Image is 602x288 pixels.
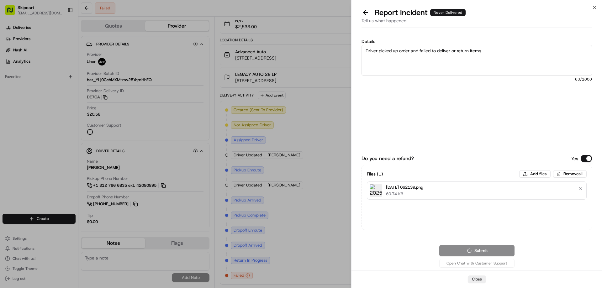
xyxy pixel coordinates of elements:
[50,88,103,100] a: 💻API Documentation
[362,39,592,44] label: Details
[386,191,423,197] p: 60.74 KB
[386,184,423,191] p: [DATE] 062139.png
[53,92,58,97] div: 💻
[468,275,486,283] button: Close
[362,18,592,28] div: Tell us what happened
[107,62,114,69] button: Start new chat
[576,184,585,193] button: Remove file
[59,91,101,97] span: API Documentation
[430,9,466,16] div: Never Delivered
[375,8,466,18] p: Report Incident
[571,155,578,162] p: Yes
[21,60,103,66] div: Start new chat
[4,88,50,100] a: 📗Knowledge Base
[21,66,79,71] div: We're available if you need us!
[13,91,48,97] span: Knowledge Base
[362,45,592,76] textarea: Driver picked up order and failed to deliver or return items.
[6,92,11,97] div: 📗
[362,77,592,82] span: 63 /1000
[553,170,587,178] button: Removeall
[6,25,114,35] p: Welcome 👋
[62,106,76,111] span: Pylon
[6,6,19,19] img: Nash
[6,60,18,71] img: 1736555255976-a54dd68f-1ca7-489b-9aae-adbdc363a1c4
[44,106,76,111] a: Powered byPylon
[16,40,103,47] input: Clear
[367,171,383,177] h3: Files ( 1 )
[370,184,382,197] img: 2025-08-19 062139.png
[519,170,551,178] button: Add files
[362,155,414,162] label: Do you need a refund?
